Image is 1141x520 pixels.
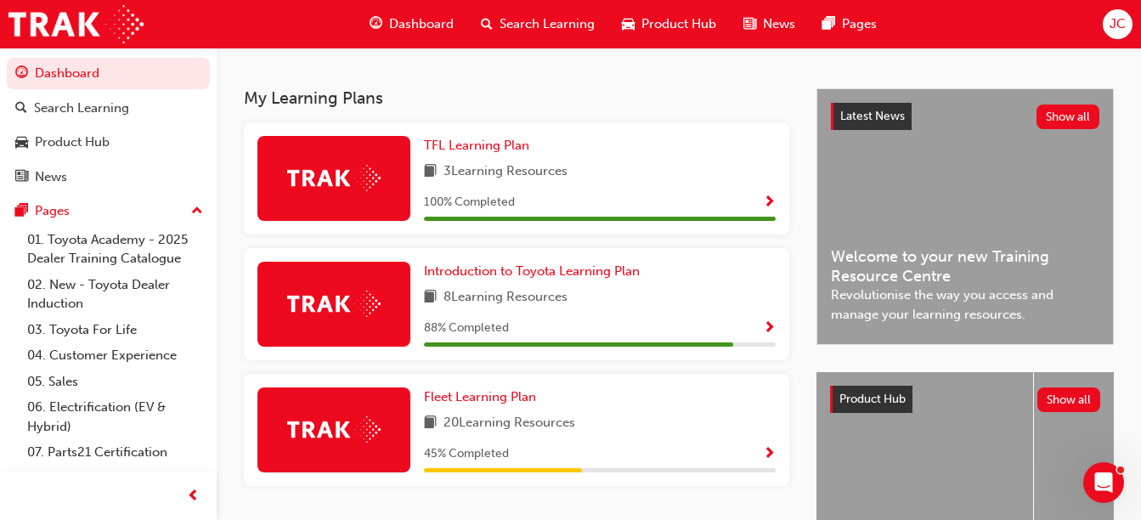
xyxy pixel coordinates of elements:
[763,195,776,211] span: Show Progress
[7,195,210,227] button: Pages
[424,387,543,407] a: Fleet Learning Plan
[443,161,568,183] span: 3 Learning Resources
[20,342,210,369] a: 04. Customer Experience
[35,201,70,221] div: Pages
[20,394,210,439] a: 06. Electrification (EV & Hybrid)
[1037,105,1100,129] button: Show all
[831,247,1099,285] span: Welcome to your new Training Resource Centre
[822,14,835,35] span: pages-icon
[35,167,67,187] div: News
[730,7,809,42] a: news-iconNews
[34,99,129,118] div: Search Learning
[424,136,536,155] a: TFL Learning Plan
[7,127,210,158] a: Product Hub
[840,109,905,123] span: Latest News
[831,285,1099,324] span: Revolutionise the way you access and manage your learning resources.
[424,262,647,281] a: Introduction to Toyota Learning Plan
[287,291,381,317] img: Trak
[20,466,210,492] a: 08. Service Training
[287,165,381,191] img: Trak
[20,369,210,395] a: 05. Sales
[830,386,1100,413] a: Product HubShow all
[20,439,210,466] a: 07. Parts21 Certification
[1110,14,1126,34] span: JC
[389,14,454,34] span: Dashboard
[20,272,210,317] a: 02. New - Toyota Dealer Induction
[1103,9,1133,39] button: JC
[743,14,756,35] span: news-icon
[15,135,28,150] span: car-icon
[467,7,608,42] a: search-iconSearch Learning
[35,133,110,152] div: Product Hub
[763,14,795,34] span: News
[287,416,381,443] img: Trak
[500,14,595,34] span: Search Learning
[1083,462,1124,503] iframe: Intercom live chat
[424,287,437,308] span: book-icon
[20,317,210,343] a: 03. Toyota For Life
[424,138,529,153] span: TFL Learning Plan
[443,413,575,434] span: 20 Learning Resources
[424,263,640,279] span: Introduction to Toyota Learning Plan
[424,161,437,183] span: book-icon
[20,227,210,272] a: 01. Toyota Academy - 2025 Dealer Training Catalogue
[424,319,509,338] span: 88 % Completed
[1037,387,1101,412] button: Show all
[424,413,437,434] span: book-icon
[763,321,776,336] span: Show Progress
[842,14,877,34] span: Pages
[15,101,27,116] span: search-icon
[356,7,467,42] a: guage-iconDashboard
[370,14,382,35] span: guage-icon
[187,486,200,507] span: prev-icon
[7,58,210,89] a: Dashboard
[816,88,1114,345] a: Latest NewsShow allWelcome to your new Training Resource CentreRevolutionise the way you access a...
[763,192,776,213] button: Show Progress
[608,7,730,42] a: car-iconProduct Hub
[15,66,28,82] span: guage-icon
[481,14,493,35] span: search-icon
[763,447,776,462] span: Show Progress
[622,14,635,35] span: car-icon
[424,389,536,404] span: Fleet Learning Plan
[641,14,716,34] span: Product Hub
[424,444,509,464] span: 45 % Completed
[15,170,28,185] span: news-icon
[244,88,789,108] h3: My Learning Plans
[7,161,210,193] a: News
[191,201,203,223] span: up-icon
[763,318,776,339] button: Show Progress
[443,287,568,308] span: 8 Learning Resources
[424,193,515,212] span: 100 % Completed
[763,444,776,465] button: Show Progress
[7,54,210,195] button: DashboardSearch LearningProduct HubNews
[15,204,28,219] span: pages-icon
[7,93,210,124] a: Search Learning
[809,7,890,42] a: pages-iconPages
[839,392,906,406] span: Product Hub
[831,103,1099,130] a: Latest NewsShow all
[8,5,144,43] img: Trak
